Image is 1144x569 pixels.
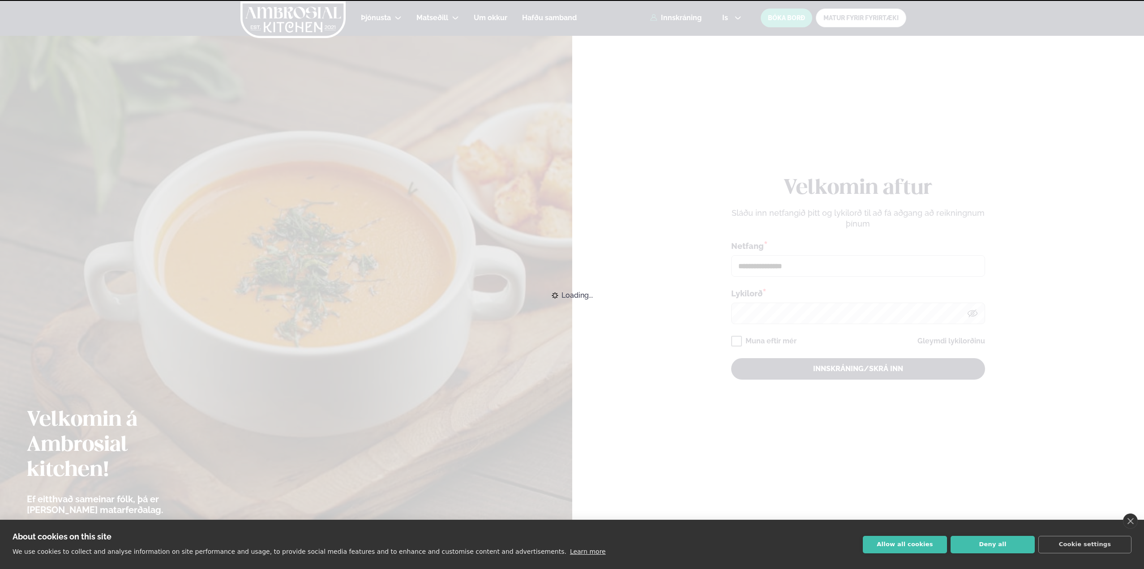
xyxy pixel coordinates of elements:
[951,536,1035,553] button: Deny all
[863,536,947,553] button: Allow all cookies
[13,532,111,541] strong: About cookies on this site
[561,286,593,305] span: Loading...
[570,548,606,555] a: Learn more
[1038,536,1131,553] button: Cookie settings
[1123,513,1138,529] a: close
[13,548,566,555] p: We use cookies to collect and analyse information on site performance and usage, to provide socia...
